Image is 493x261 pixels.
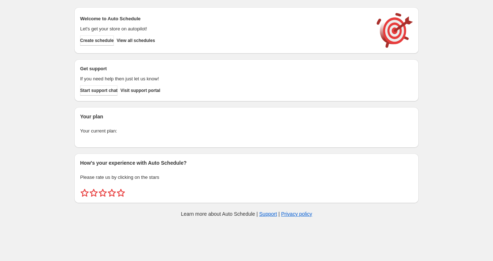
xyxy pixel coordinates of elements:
h2: Your plan [80,113,413,120]
h2: How's your experience with Auto Schedule? [80,159,413,167]
span: Create schedule [80,38,114,43]
p: Your current plan: [80,127,413,135]
a: Privacy policy [281,211,312,217]
button: View all schedules [117,35,155,46]
button: Create schedule [80,35,114,46]
p: Learn more about Auto Schedule | | [181,210,312,218]
a: Start support chat [80,85,117,96]
a: Visit support portal [120,85,160,96]
h2: Get support [80,65,369,72]
p: Let's get your store on autopilot! [80,25,369,33]
span: View all schedules [117,38,155,43]
span: Start support chat [80,88,117,93]
p: Please rate us by clicking on the stars [80,174,413,181]
p: If you need help then just let us know! [80,75,369,83]
span: Visit support portal [120,88,160,93]
h2: Welcome to Auto Schedule [80,15,369,22]
a: Support [259,211,277,217]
